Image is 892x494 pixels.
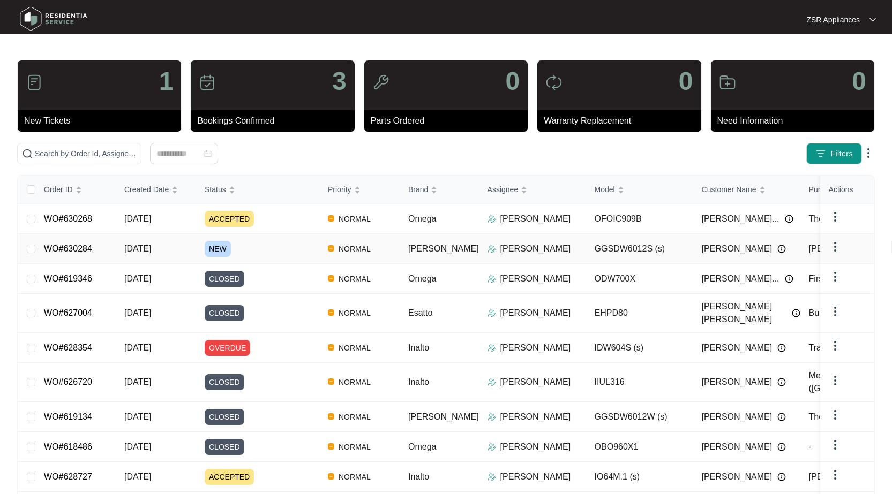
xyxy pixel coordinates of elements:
[35,148,137,159] input: Search by Order Id, Assignee Name, Customer Name, Brand and Model
[196,176,319,204] th: Status
[586,204,693,234] td: OFOIC909B
[488,413,496,421] img: Assigner Icon
[116,176,196,204] th: Created Date
[372,74,389,91] img: icon
[809,308,890,317] span: Bunnings Warehouse
[488,378,496,386] img: Assigner Icon
[500,440,571,453] p: [PERSON_NAME]
[500,272,571,285] p: [PERSON_NAME]
[809,412,869,421] span: The Good Guys
[500,307,571,320] p: [PERSON_NAME]
[586,432,693,462] td: OBO960X1
[829,305,842,318] img: dropdown arrow
[44,472,92,481] a: WO#628727
[829,339,842,352] img: dropdown arrow
[852,69,866,94] p: 0
[500,470,571,483] p: [PERSON_NAME]
[702,184,756,195] span: Customer Name
[334,242,375,255] span: NORMAL
[124,244,151,253] span: [DATE]
[35,176,116,204] th: Order ID
[488,309,496,317] img: Assigner Icon
[334,341,375,354] span: NORMAL
[488,245,496,253] img: Assigner Icon
[820,176,874,204] th: Actions
[717,115,874,127] p: Need Information
[505,69,520,94] p: 0
[829,468,842,481] img: dropdown arrow
[679,69,693,94] p: 0
[408,377,429,386] span: Inalto
[205,184,226,195] span: Status
[205,409,244,425] span: CLOSED
[328,344,334,351] img: Vercel Logo
[124,184,169,195] span: Created Date
[862,147,875,159] img: dropdown arrow
[806,143,862,164] button: filter iconFilters
[777,473,786,481] img: Info icon
[702,242,773,255] span: [PERSON_NAME]
[22,148,33,159] img: search-icon
[328,378,334,385] img: Vercel Logo
[124,308,151,317] span: [DATE]
[408,472,429,481] span: Inalto
[328,473,334,480] img: Vercel Logo
[205,439,244,455] span: CLOSED
[693,176,800,204] th: Customer Name
[702,272,779,285] span: [PERSON_NAME]...
[334,411,375,423] span: NORMAL
[595,184,615,195] span: Model
[702,411,773,423] span: [PERSON_NAME]
[702,470,773,483] span: [PERSON_NAME]
[809,244,880,253] span: [PERSON_NAME]
[777,443,786,451] img: Info icon
[205,271,244,287] span: CLOSED
[408,442,436,451] span: Omega
[334,212,375,225] span: NORMAL
[702,440,773,453] span: [PERSON_NAME]
[702,212,779,225] span: [PERSON_NAME]...
[44,308,92,317] a: WO#627004
[328,215,334,222] img: Vercel Logo
[408,214,436,223] span: Omega
[205,241,231,257] span: NEW
[488,184,519,195] span: Assignee
[829,240,842,253] img: dropdown arrow
[719,74,736,91] img: icon
[26,74,43,91] img: icon
[124,472,151,481] span: [DATE]
[205,374,244,390] span: CLOSED
[408,184,428,195] span: Brand
[806,14,860,25] p: ZSR Appliances
[869,17,876,22] img: dropdown arrow
[785,275,793,283] img: Info icon
[777,413,786,421] img: Info icon
[205,305,244,321] span: CLOSED
[332,69,347,94] p: 3
[159,69,174,94] p: 1
[124,343,151,352] span: [DATE]
[44,214,92,223] a: WO#630268
[500,411,571,423] p: [PERSON_NAME]
[328,309,334,316] img: Vercel Logo
[408,412,479,421] span: [PERSON_NAME]
[586,176,693,204] th: Model
[829,408,842,421] img: dropdown arrow
[488,275,496,283] img: Assigner Icon
[328,184,351,195] span: Priority
[44,244,92,253] a: WO#630284
[124,412,151,421] span: [DATE]
[809,274,884,283] span: First Home Builders
[400,176,479,204] th: Brand
[44,343,92,352] a: WO#628354
[371,115,528,127] p: Parts Ordered
[328,245,334,252] img: Vercel Logo
[124,442,151,451] span: [DATE]
[500,212,571,225] p: [PERSON_NAME]
[328,443,334,450] img: Vercel Logo
[197,115,354,127] p: Bookings Confirmed
[328,275,334,282] img: Vercel Logo
[334,272,375,285] span: NORMAL
[702,300,786,326] span: [PERSON_NAME] [PERSON_NAME]
[44,274,92,283] a: WO#619346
